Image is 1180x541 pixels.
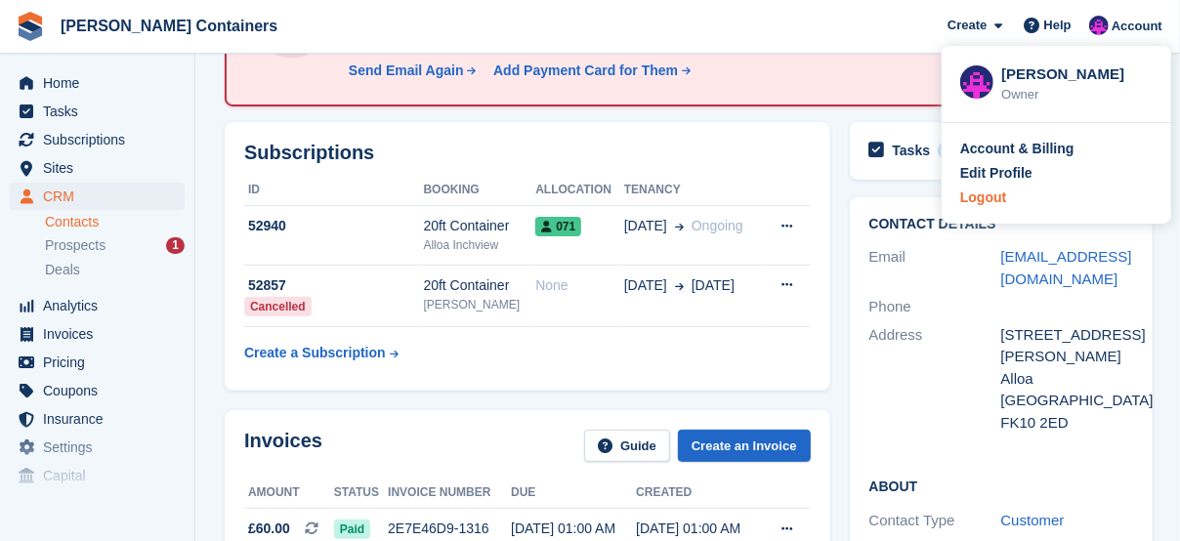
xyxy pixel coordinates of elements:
[1001,248,1132,287] a: [EMAIL_ADDRESS][DOMAIN_NAME]
[43,183,160,210] span: CRM
[1001,368,1133,391] div: Alloa
[349,61,464,81] div: Send Email Again
[869,510,1001,532] div: Contact Type
[334,478,388,509] th: Status
[244,343,386,363] div: Create a Subscription
[1001,390,1133,412] div: [GEOGRAPHIC_DATA]
[244,335,399,371] a: Create a Subscription
[960,187,1153,208] a: Logout
[869,217,1133,232] h2: Contact Details
[43,154,160,182] span: Sites
[624,216,667,236] span: [DATE]
[960,65,993,99] img: Claire Wilson
[424,175,536,206] th: Booking
[53,10,285,42] a: [PERSON_NAME] Containers
[1089,16,1109,35] img: Claire Wilson
[244,297,312,316] div: Cancelled
[1001,512,1065,528] a: Customer
[45,260,185,280] a: Deals
[938,142,960,159] div: 0
[893,142,931,159] h2: Tasks
[1044,16,1072,35] span: Help
[424,216,536,236] div: 20ft Container
[692,275,735,296] span: [DATE]
[43,98,160,125] span: Tasks
[624,175,763,206] th: Tenancy
[869,246,1001,290] div: Email
[334,520,370,539] span: Paid
[584,430,670,462] a: Guide
[10,98,185,125] a: menu
[43,377,160,404] span: Coupons
[960,163,1153,184] a: Edit Profile
[948,16,987,35] span: Create
[1001,85,1153,104] div: Owner
[244,430,322,462] h2: Invoices
[869,476,1133,495] h2: About
[424,275,536,296] div: 20ft Container
[244,275,424,296] div: 52857
[1001,324,1133,368] div: [STREET_ADDRESS][PERSON_NAME]
[244,216,424,236] div: 52940
[43,320,160,348] span: Invoices
[1001,412,1133,435] div: FK10 2ED
[10,434,185,461] a: menu
[636,519,761,539] div: [DATE] 01:00 AM
[43,405,160,433] span: Insurance
[535,217,581,236] span: 071
[45,236,105,255] span: Prospects
[10,292,185,319] a: menu
[10,183,185,210] a: menu
[10,320,185,348] a: menu
[678,430,811,462] a: Create an Invoice
[244,478,334,509] th: Amount
[960,139,1153,159] a: Account & Billing
[1112,17,1162,36] span: Account
[43,69,160,97] span: Home
[493,61,678,81] div: Add Payment Card for Them
[535,175,623,206] th: Allocation
[624,275,667,296] span: [DATE]
[424,236,536,254] div: Alloa Inchview
[485,61,693,81] a: Add Payment Card for Them
[1001,63,1153,81] div: [PERSON_NAME]
[388,478,511,509] th: Invoice number
[388,519,511,539] div: 2E7E46D9-1316
[43,126,160,153] span: Subscriptions
[43,349,160,376] span: Pricing
[43,292,160,319] span: Analytics
[10,405,185,433] a: menu
[244,142,811,164] h2: Subscriptions
[248,519,290,539] span: £60.00
[10,126,185,153] a: menu
[10,377,185,404] a: menu
[45,213,185,231] a: Contacts
[869,324,1001,435] div: Address
[16,12,45,41] img: stora-icon-8386f47178a22dfd0bd8f6a31ec36ba5ce8667c1dd55bd0f319d3a0aa187defe.svg
[10,69,185,97] a: menu
[960,163,1032,184] div: Edit Profile
[43,434,160,461] span: Settings
[960,139,1075,159] div: Account & Billing
[43,462,160,489] span: Capital
[45,261,80,279] span: Deals
[424,296,536,313] div: [PERSON_NAME]
[535,275,623,296] div: None
[869,296,1001,318] div: Phone
[636,478,761,509] th: Created
[960,187,1006,208] div: Logout
[10,462,185,489] a: menu
[10,349,185,376] a: menu
[692,218,743,233] span: Ongoing
[244,175,424,206] th: ID
[10,154,185,182] a: menu
[45,235,185,256] a: Prospects 1
[166,237,185,254] div: 1
[511,478,636,509] th: Due
[511,519,636,539] div: [DATE] 01:00 AM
